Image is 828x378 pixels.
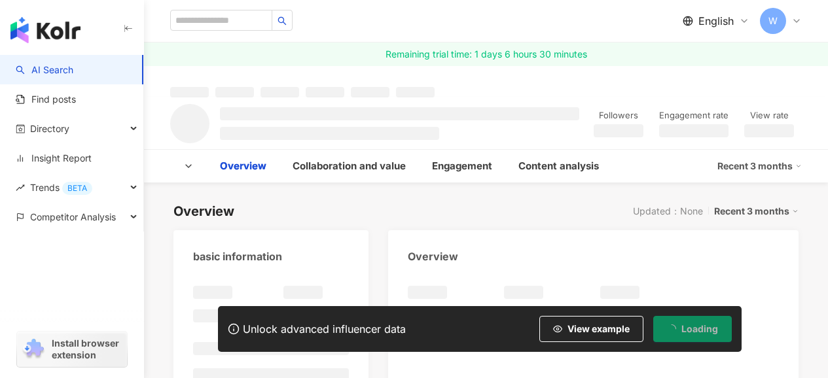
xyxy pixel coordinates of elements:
button: View example [539,316,643,342]
img: logo [10,17,81,43]
a: Remaining trial time: 1 days 6 hours 30 minutes [144,43,828,66]
span: rise [16,183,25,192]
button: Loading [653,316,732,342]
a: searchAI Search [16,63,73,77]
a: chrome extensionInstall browser extension [17,332,127,367]
div: BETA [62,182,92,195]
span: Trends [30,173,92,202]
span: View example [567,324,630,334]
span: search [278,16,287,26]
div: Recent 3 months [717,156,802,177]
span: loading [665,322,677,335]
span: W [768,14,778,28]
img: chrome extension [21,339,46,360]
span: Competitor Analysis [30,202,116,232]
div: Engagement [432,158,492,174]
span: Directory [30,114,69,143]
a: Find posts [16,93,76,106]
div: Followers [594,109,643,122]
span: Install browser extension [52,337,123,361]
span: Loading [681,324,718,334]
div: Engagement rate [659,109,729,122]
div: Overview [220,158,266,174]
div: Unlock advanced influencer data [243,322,406,335]
div: View rate [744,109,794,122]
span: English [698,14,734,28]
div: Overview [173,202,234,220]
div: Overview [408,249,458,264]
div: Recent 3 months [714,203,799,220]
div: Collaboration and value [293,158,406,174]
div: Content analysis [518,158,599,174]
div: Updated：None [633,206,703,216]
div: basic information [193,249,282,264]
a: Insight Report [16,152,92,165]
